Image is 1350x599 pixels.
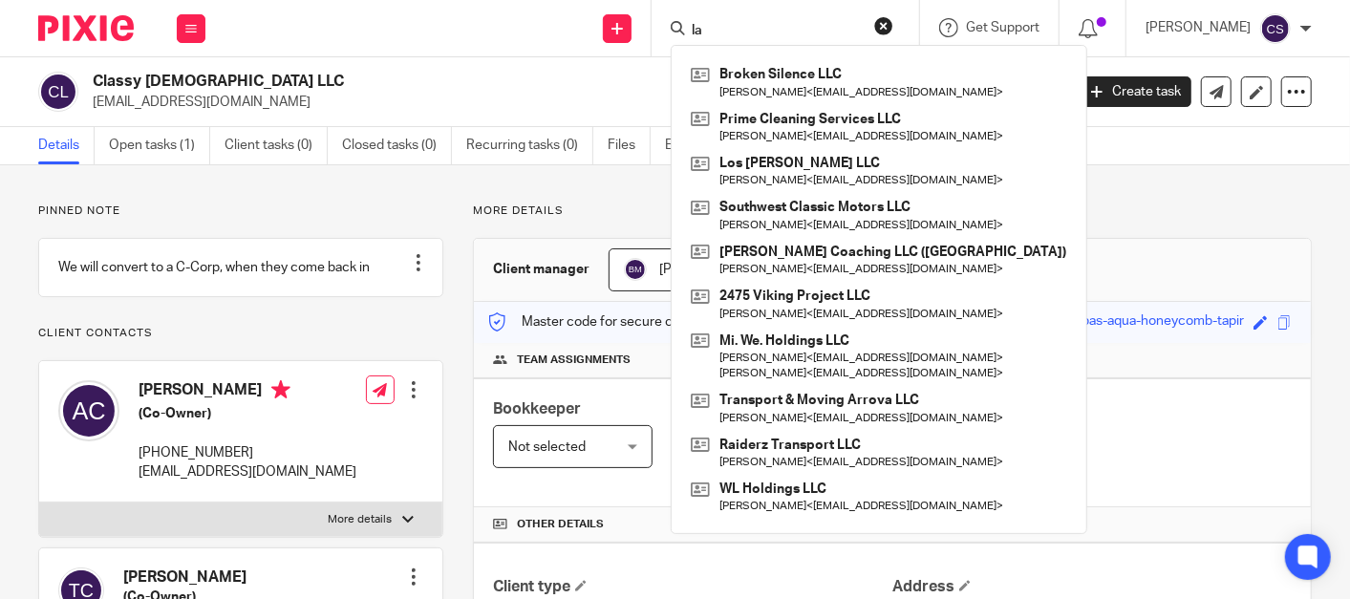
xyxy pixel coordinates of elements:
p: More details [473,203,1312,219]
a: Create task [1081,76,1191,107]
a: Recurring tasks (0) [466,127,593,164]
p: [PERSON_NAME] [1146,18,1251,37]
a: Client tasks (0) [225,127,328,164]
div: grandpas-aqua-honeycomb-tapir [1047,311,1244,333]
p: [EMAIL_ADDRESS][DOMAIN_NAME] [139,462,356,481]
img: svg%3E [624,258,647,281]
span: Bookkeeper [493,401,581,417]
a: Details [38,127,95,164]
p: [PHONE_NUMBER] [139,443,356,462]
h2: Classy [DEMOGRAPHIC_DATA] LLC [93,72,860,92]
button: Clear [874,16,893,35]
h4: Client type [493,577,892,597]
span: [PERSON_NAME] [659,263,764,276]
h5: (Co-Owner) [139,404,356,423]
input: Search [690,23,862,40]
p: Pinned note [38,203,443,219]
img: svg%3E [38,72,78,112]
h4: [PERSON_NAME] [123,567,246,588]
img: svg%3E [1260,13,1291,44]
a: Open tasks (1) [109,127,210,164]
h4: Address [892,577,1292,597]
p: Master code for secure communications and files [488,312,818,332]
img: Pixie [38,15,134,41]
span: Not selected [508,440,586,454]
span: Other details [517,517,604,532]
h4: [PERSON_NAME] [139,380,356,404]
a: Files [608,127,651,164]
img: svg%3E [58,380,119,441]
span: Get Support [966,21,1039,34]
a: Emails [665,127,718,164]
i: Primary [271,380,290,399]
a: Closed tasks (0) [342,127,452,164]
span: Team assignments [517,353,631,368]
h3: Client manager [493,260,589,279]
p: More details [329,512,393,527]
p: [EMAIL_ADDRESS][DOMAIN_NAME] [93,93,1052,112]
p: Client contacts [38,326,443,341]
